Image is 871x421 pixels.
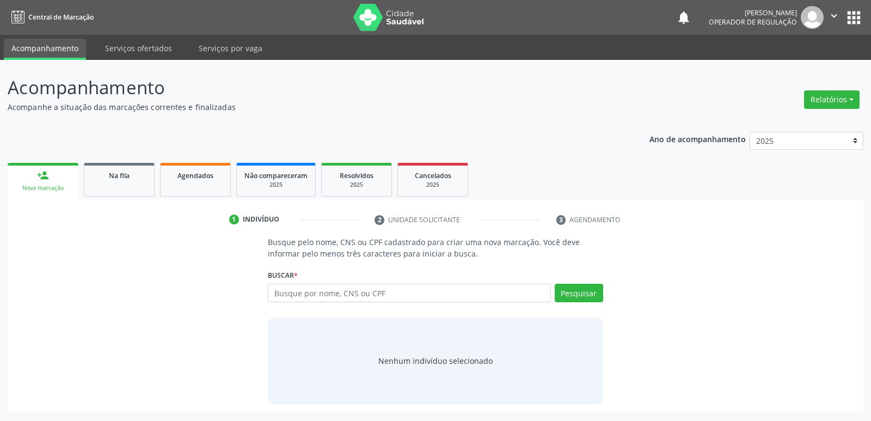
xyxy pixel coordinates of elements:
div: [PERSON_NAME] [709,8,797,17]
span: Na fila [109,171,130,180]
div: 1 [229,215,239,224]
p: Ano de acompanhamento [649,132,746,145]
button: apps [844,8,863,27]
p: Acompanhamento [8,74,606,101]
span: Operador de regulação [709,17,797,27]
div: Nenhum indivíduo selecionado [378,355,493,367]
p: Acompanhe a situação das marcações correntes e finalizadas [8,101,606,113]
span: Agendados [177,171,213,180]
div: Indivíduo [243,215,279,224]
a: Serviços ofertados [97,39,180,58]
p: Busque pelo nome, CNS ou CPF cadastrado para criar uma nova marcação. Você deve informar pelo men... [268,236,603,259]
button: notifications [676,10,691,25]
a: Serviços por vaga [191,39,270,58]
span: Resolvidos [340,171,373,180]
button:  [824,6,844,29]
span: Cancelados [415,171,451,180]
a: Acompanhamento [4,39,86,60]
button: Relatórios [804,90,860,109]
div: 2025 [244,181,308,189]
button: Pesquisar [555,284,603,302]
span: Não compareceram [244,171,308,180]
a: Central de Marcação [8,8,94,26]
div: Nova marcação [15,184,71,192]
div: person_add [37,169,49,181]
label: Buscar [268,267,298,284]
i:  [828,10,840,22]
div: 2025 [406,181,460,189]
div: 2025 [329,181,384,189]
img: img [801,6,824,29]
span: Central de Marcação [28,13,94,22]
input: Busque por nome, CNS ou CPF [268,284,550,302]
